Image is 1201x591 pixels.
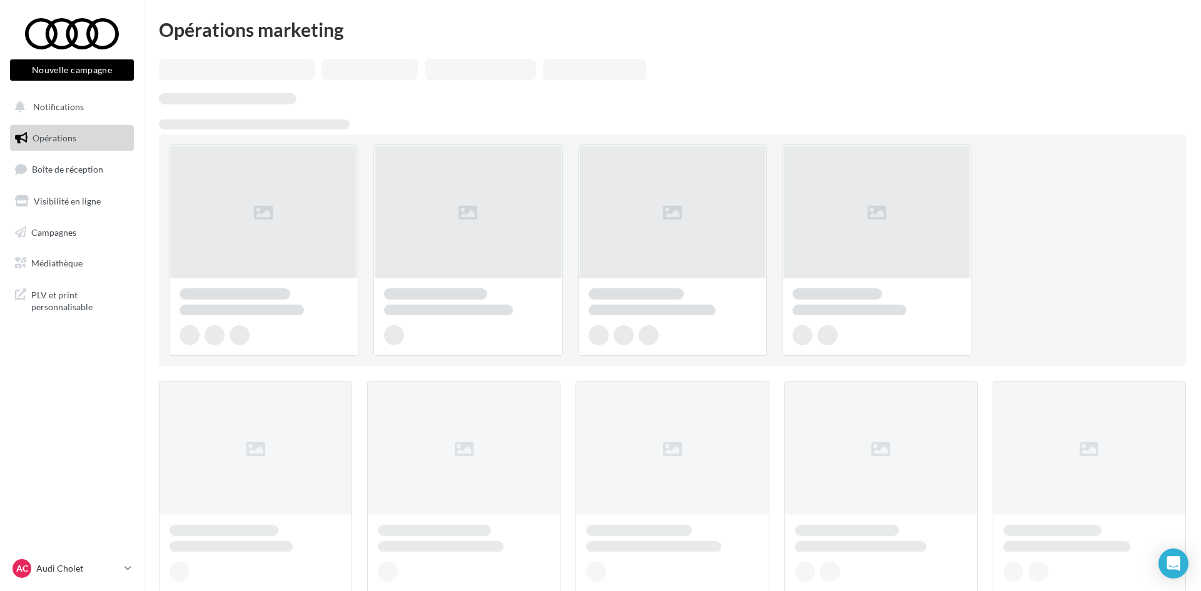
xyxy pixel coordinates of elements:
a: AC Audi Cholet [10,557,134,580]
a: PLV et print personnalisable [8,281,136,318]
button: Nouvelle campagne [10,59,134,81]
span: Visibilité en ligne [34,196,101,206]
div: Opérations marketing [159,20,1186,39]
span: PLV et print personnalisable [31,286,129,313]
a: Campagnes [8,220,136,246]
span: Opérations [33,133,76,143]
a: Opérations [8,125,136,151]
a: Médiathèque [8,250,136,276]
a: Boîte de réception [8,156,136,183]
p: Audi Cholet [36,562,119,575]
span: Boîte de réception [32,164,103,174]
a: Visibilité en ligne [8,188,136,215]
div: Open Intercom Messenger [1158,548,1188,578]
span: Médiathèque [31,258,83,268]
span: Campagnes [31,226,76,237]
span: Notifications [33,101,84,112]
button: Notifications [8,94,131,120]
span: AC [16,562,28,575]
